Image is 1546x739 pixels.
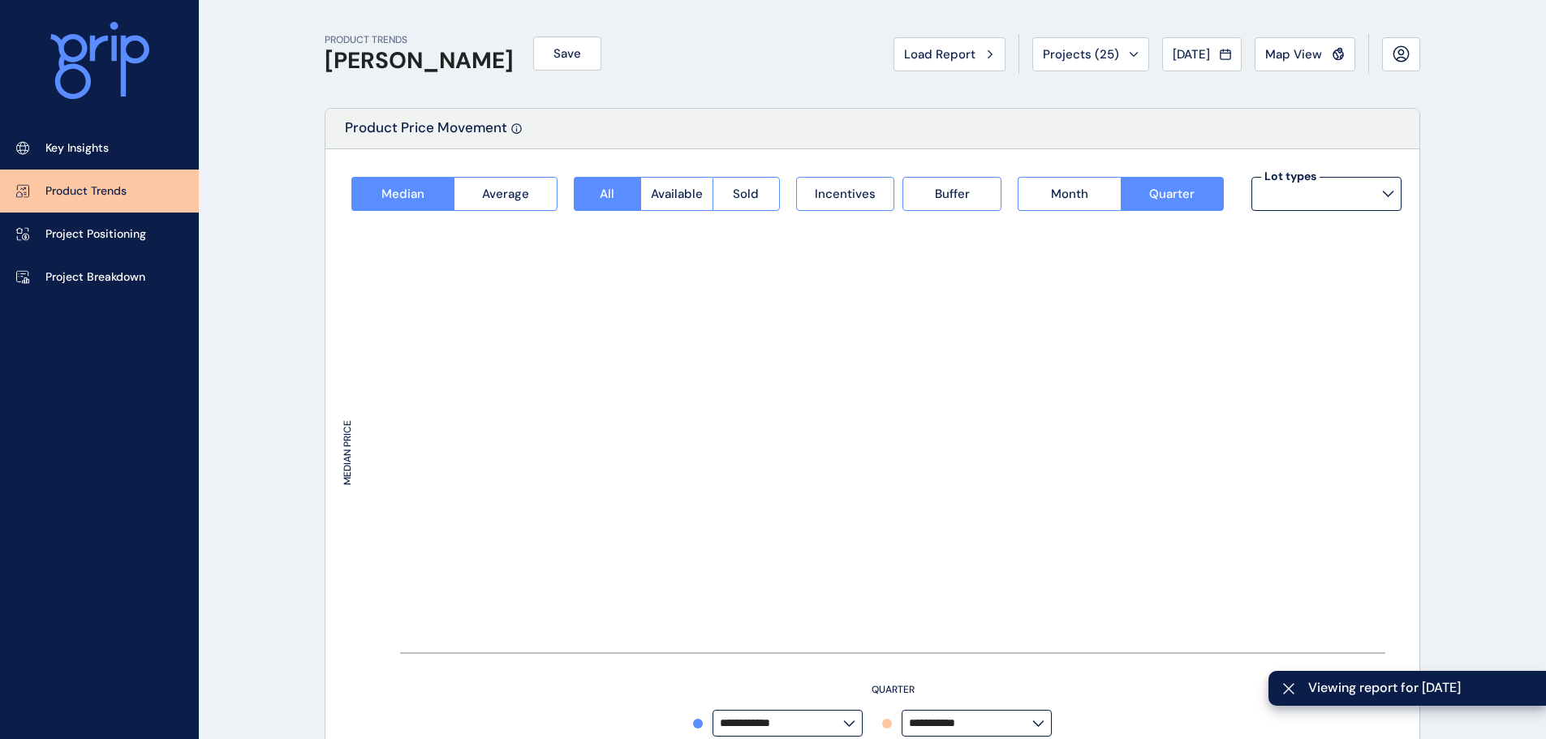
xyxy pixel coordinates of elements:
button: Quarter [1121,177,1224,211]
button: [DATE] [1162,37,1242,71]
button: Sold [713,177,780,211]
span: Incentives [815,186,876,202]
button: Load Report [894,37,1006,71]
span: Projects ( 25 ) [1043,46,1119,62]
button: Available [640,177,713,211]
span: Load Report [904,46,975,62]
button: Map View [1255,37,1355,71]
button: All [574,177,640,211]
button: Average [454,177,557,211]
span: Available [651,186,703,202]
p: Product Trends [45,183,127,200]
button: Incentives [796,177,895,211]
p: Project Positioning [45,226,146,243]
button: Save [533,37,601,71]
span: Sold [733,186,759,202]
button: Month [1018,177,1120,211]
span: Median [381,186,424,202]
text: MEDIAN PRICE [341,420,354,485]
span: Viewing report for [DATE] [1308,679,1533,697]
button: Median [351,177,454,211]
span: All [600,186,614,202]
span: [DATE] [1173,46,1210,62]
button: Buffer [902,177,1001,211]
span: Quarter [1149,186,1195,202]
span: Map View [1265,46,1322,62]
p: Key Insights [45,140,109,157]
label: Lot types [1261,169,1320,185]
span: Buffer [935,186,970,202]
h1: [PERSON_NAME] [325,47,514,75]
text: QUARTER [872,683,915,696]
span: Average [482,186,529,202]
p: PRODUCT TRENDS [325,33,514,47]
p: Product Price Movement [345,118,507,148]
button: Projects (25) [1032,37,1149,71]
span: Save [553,45,581,62]
p: Project Breakdown [45,269,145,286]
span: Month [1051,186,1088,202]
